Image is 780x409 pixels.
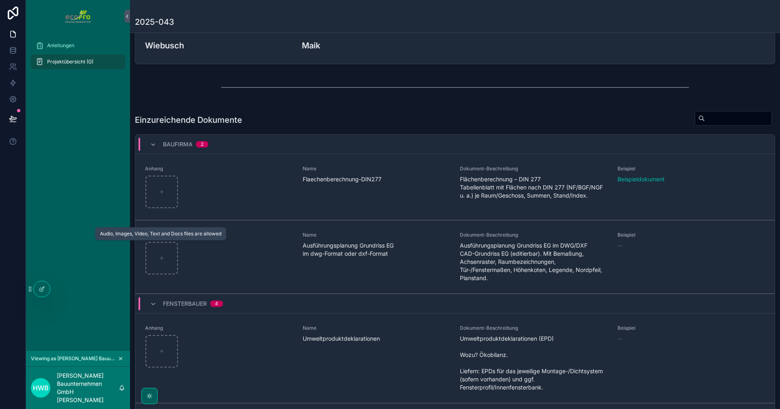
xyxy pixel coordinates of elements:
[303,232,451,238] span: Name
[303,335,451,343] span: Umweltproduktdeklarationen
[135,114,242,126] h1: Einzureichende Dokumente
[31,54,125,69] a: Projektübersicht (G)
[617,176,665,183] a: Beispieldokument
[47,59,93,65] span: Projektübersicht (G)
[460,175,608,200] span: Flächenberechnung – DIN 277 Tabellenblatt mit Flächen nach DIN 277 (NF/BGF/NGF u. a.) je Raum/Ges...
[303,325,451,331] span: Name
[145,325,293,331] span: Anhang
[100,231,221,237] div: Audio, Images, Video, Text and Docs files are allowed
[31,355,116,362] span: Viewing as [PERSON_NAME] Bauunternehmen GmbH
[163,140,193,148] span: Baufirma
[460,232,608,238] span: Dokument-Beschreibung
[460,241,608,282] span: Ausführungsplanung Grundriss EG im DWG/DXF CAD-Grundriss EG (editierbar). Mit Bemaßung, Achsenras...
[302,39,452,52] h3: Maik
[460,165,608,172] span: Dokument-Beschreibung
[617,232,765,238] span: Beispiel
[303,241,451,258] span: Ausführungsplanung Grundriss EG im dwg-Format oder dxf-Format
[65,10,90,23] img: App logo
[215,300,218,307] div: 4
[135,16,174,28] h1: 2025-043
[145,39,295,52] h3: Wiebusch
[617,241,622,250] span: --
[163,300,207,308] span: Fensterbauer
[201,141,204,148] div: 2
[617,325,765,331] span: Beispiel
[26,33,130,80] div: scrollable content
[47,42,74,49] span: Anleitungen
[617,335,622,343] span: --
[303,165,451,172] span: Name
[145,165,293,172] span: Anhang
[460,325,608,331] span: Dokument-Beschreibung
[617,165,765,172] span: Beispiel
[31,38,125,53] a: Anleitungen
[460,335,608,392] span: Umweltproduktdeklarationen (EPD) Wozu? Ökobilanz. Liefern: EPDs für das jeweilige Montage-/Dichts...
[33,383,49,393] span: HWB
[57,372,119,404] p: [PERSON_NAME] Bauunternehmen GmbH [PERSON_NAME]
[303,175,451,183] span: Flaechenberechnung-DIN277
